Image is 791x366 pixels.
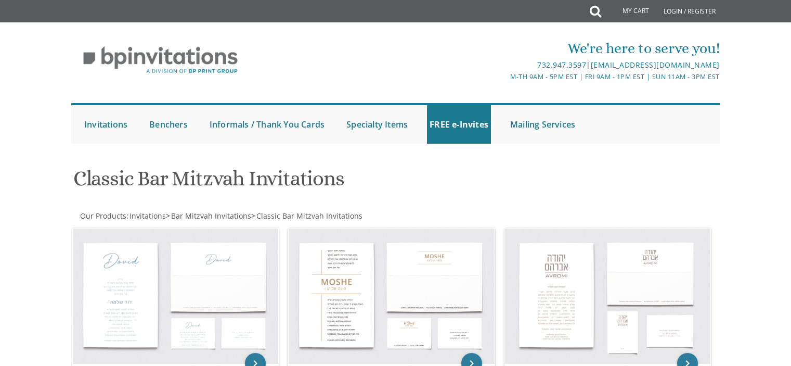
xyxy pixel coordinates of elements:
[166,211,251,221] span: >
[505,229,711,364] img: Bar Mitzvah Invitation Style 3
[207,105,327,144] a: Informals / Thank You Cards
[129,211,166,221] span: Invitations
[251,211,362,221] span: >
[128,211,166,221] a: Invitations
[289,229,495,364] img: Bar Mitzvah Invitation Style 2
[600,1,656,22] a: My Cart
[288,38,720,59] div: We're here to serve you!
[71,211,396,221] div: :
[73,229,279,364] img: Bar Mitzvah Invitation Style 1
[288,71,720,82] div: M-Th 9am - 5pm EST | Fri 9am - 1pm EST | Sun 11am - 3pm EST
[508,105,578,144] a: Mailing Services
[73,167,498,198] h1: Classic Bar Mitzvah Invitations
[288,59,720,71] div: |
[79,211,126,221] a: Our Products
[82,105,130,144] a: Invitations
[537,60,586,70] a: 732.947.3597
[591,60,720,70] a: [EMAIL_ADDRESS][DOMAIN_NAME]
[71,39,250,82] img: BP Invitation Loft
[427,105,491,144] a: FREE e-Invites
[171,211,251,221] span: Bar Mitzvah Invitations
[147,105,190,144] a: Benchers
[255,211,362,221] a: Classic Bar Mitzvah Invitations
[170,211,251,221] a: Bar Mitzvah Invitations
[344,105,410,144] a: Specialty Items
[256,211,362,221] span: Classic Bar Mitzvah Invitations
